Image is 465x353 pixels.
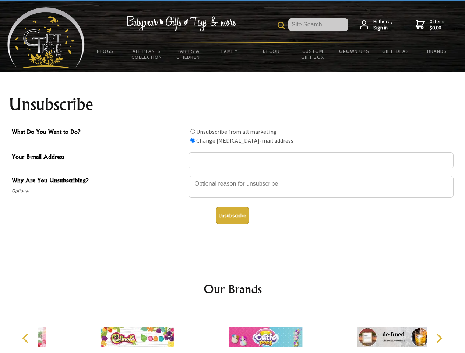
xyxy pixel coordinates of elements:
[196,137,293,144] label: Change [MEDICAL_DATA]-mail address
[189,152,454,168] input: Your E-mail Address
[375,43,416,59] a: Gift Ideas
[250,43,292,59] a: Decor
[431,330,447,346] button: Next
[18,330,35,346] button: Previous
[373,25,392,31] strong: Sign in
[12,176,185,186] span: Why Are You Unsubscribing?
[360,18,392,31] a: Hi there,Sign in
[209,43,251,59] a: Family
[278,22,285,29] img: product search
[126,43,168,65] a: All Plants Collection
[12,186,185,195] span: Optional
[430,18,446,31] span: 0 items
[126,16,236,31] img: Babywear - Gifts - Toys & more
[15,280,451,298] h2: Our Brands
[416,18,446,31] a: 0 items$0.00
[333,43,375,59] a: Grown Ups
[190,138,195,143] input: What Do You Want to Do?
[85,43,126,59] a: BLOGS
[216,207,249,224] button: Unsubscribe
[7,7,85,68] img: Babyware - Gifts - Toys and more...
[416,43,458,59] a: Brands
[9,96,457,113] h1: Unsubscribe
[189,176,454,198] textarea: Why Are You Unsubscribing?
[373,18,392,31] span: Hi there,
[288,18,348,31] input: Site Search
[12,127,185,138] span: What Do You Want to Do?
[168,43,209,65] a: Babies & Children
[12,152,185,163] span: Your E-mail Address
[190,129,195,134] input: What Do You Want to Do?
[430,25,446,31] strong: $0.00
[292,43,334,65] a: Custom Gift Box
[196,128,277,135] label: Unsubscribe from all marketing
